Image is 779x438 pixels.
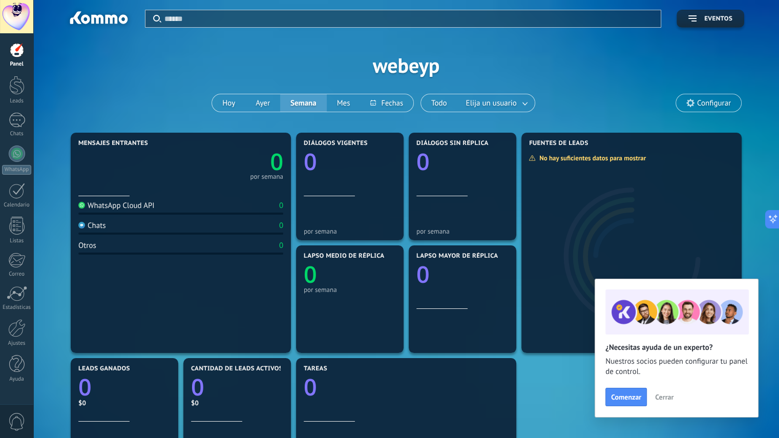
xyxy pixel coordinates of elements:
span: Leads ganados [78,365,130,372]
span: Cantidad de leads activos [191,365,283,372]
button: Hoy [212,94,245,112]
a: 0 [304,371,509,403]
div: por semana [304,286,396,294]
div: por semana [416,227,509,235]
text: 0 [304,371,317,403]
span: Nuestros socios pueden configurar tu panel de control. [605,357,748,377]
div: WhatsApp Cloud API [78,201,155,211]
text: 0 [270,146,283,177]
span: Configurar [697,99,731,108]
span: Lapso medio de réplica [304,253,385,260]
text: 0 [304,146,317,177]
text: 0 [191,371,204,403]
a: 0 [191,371,283,403]
div: $0 [78,399,171,407]
text: 0 [304,259,317,290]
button: Mes [327,94,361,112]
img: WhatsApp Cloud API [78,202,85,208]
div: Chats [2,131,32,137]
button: Fechas [360,94,413,112]
button: Cerrar [650,389,678,405]
a: 0 [181,146,283,177]
div: $0 [191,399,283,407]
div: 0 [279,241,283,251]
button: Elija un usuario [457,94,535,112]
span: Diálogos vigentes [304,140,368,147]
a: 0 [78,371,171,403]
button: Comenzar [605,388,647,406]
div: Estadísticas [2,304,32,311]
div: WhatsApp [2,165,31,175]
div: Leads [2,98,32,105]
span: Comenzar [611,393,641,401]
img: Chats [78,222,85,228]
span: Lapso mayor de réplica [416,253,498,260]
div: Chats [78,221,106,231]
div: Ayuda [2,376,32,383]
div: por semana [250,174,283,179]
span: Diálogos sin réplica [416,140,489,147]
button: Todo [421,94,457,112]
div: Listas [2,238,32,244]
h2: ¿Necesitas ayuda de un experto? [605,343,748,352]
div: 0 [279,201,283,211]
button: Eventos [677,10,744,28]
span: Elija un usuario [464,96,519,110]
span: Mensajes entrantes [78,140,148,147]
span: Fuentes de leads [529,140,588,147]
text: 0 [78,371,92,403]
span: Eventos [704,15,732,23]
text: 0 [416,146,430,177]
div: Panel [2,61,32,68]
text: 0 [416,259,430,290]
div: Otros [78,241,96,251]
div: 0 [279,221,283,231]
div: por semana [304,227,396,235]
button: Ayer [245,94,280,112]
span: Cerrar [655,393,673,401]
div: Ajustes [2,340,32,347]
span: Tareas [304,365,327,372]
div: Calendario [2,202,32,208]
button: Semana [280,94,327,112]
div: Correo [2,271,32,278]
div: No hay suficientes datos para mostrar [529,154,653,162]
